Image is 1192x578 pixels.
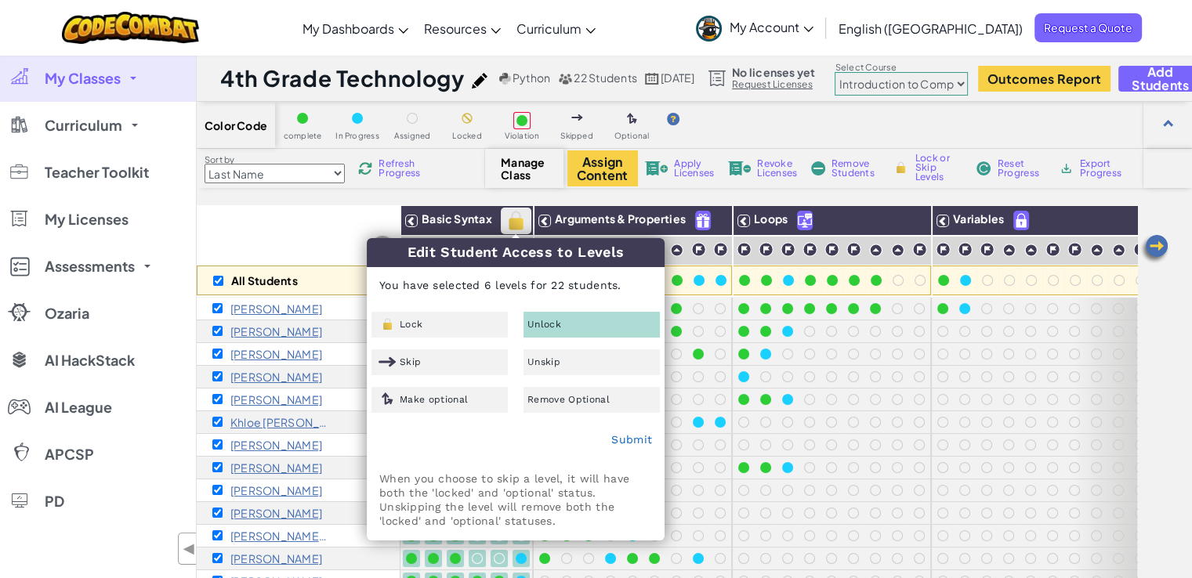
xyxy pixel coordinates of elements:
a: Request Licenses [732,78,815,91]
button: Assign Content [567,150,638,186]
span: Assessments [45,259,135,273]
span: Teacher Toolkit [45,165,149,179]
span: Violation [504,132,539,140]
img: IconChallengeLevel.svg [737,242,752,257]
img: IconPracticeLevel.svg [1112,244,1125,257]
img: IconLicenseRevoke.svg [728,161,752,175]
span: Lock [400,320,422,329]
img: IconChallengeLevel.svg [1133,242,1148,257]
span: Skip [400,357,421,367]
p: Oliver Lacey [230,393,322,406]
span: My Account [730,19,813,35]
p: Maanas Jadhav [230,302,322,315]
img: IconPracticeLevel.svg [1024,244,1038,257]
img: MultipleUsers.png [558,73,572,85]
img: IconChallengeLevel.svg [759,242,774,257]
span: 22 Students [574,70,637,85]
p: Talia McGee [230,325,322,338]
img: Arrow_Left_Inactive.png [369,234,400,266]
img: IconLock.svg [893,161,909,175]
img: IconChallengeLevel.svg [691,242,706,257]
span: Locked [452,132,481,140]
span: In Progress [335,132,379,140]
h3: Edit Student Access to Levels [367,238,665,267]
img: IconChallengeLevel.svg [713,242,728,257]
span: Curriculum [45,118,122,132]
img: IconLock.svg [502,209,530,233]
span: Refresh Progress [379,159,427,178]
p: You have selected 6 levels for 22 students. [368,266,664,304]
a: CodeCombat logo [62,12,199,44]
label: Sort by [205,154,345,166]
span: [DATE] [661,70,694,85]
label: Select Course [835,61,968,74]
span: Assigned [394,132,431,140]
span: AI HackStack [45,353,135,367]
p: Khloe Beals [230,416,328,428]
a: Outcomes Report [978,66,1110,92]
p: Emery Schniepp [230,370,322,383]
img: IconOptionalLevel.svg [627,113,637,125]
img: calendar.svg [645,73,659,85]
img: IconPracticeLevel.svg [670,244,683,257]
img: IconChallengeLevel.svg [958,242,973,257]
span: Make optional [400,395,468,404]
span: English ([GEOGRAPHIC_DATA]) [839,20,1023,37]
p: William Goozen [230,348,322,360]
img: IconPracticeLevel.svg [1090,244,1103,257]
a: Resources [416,7,509,49]
img: IconReset.svg [976,161,991,175]
span: Resources [424,20,487,37]
span: My Licenses [45,212,129,226]
img: IconChallengeLevel.svg [803,242,817,257]
a: My Account [688,3,821,52]
span: Revoke Licenses [757,159,797,178]
img: IconHint.svg [667,113,679,125]
span: Lock or Skip Levels [915,154,962,182]
p: Lucas Hesse [230,507,322,519]
span: Remove Optional [527,395,610,404]
img: IconUnlockWithCall.svg [798,211,812,229]
span: Remove Students [832,159,879,178]
span: Curriculum [516,20,582,37]
h1: 4th Grade Technology [220,63,464,93]
img: IconOptionalLevel.svg [379,392,397,406]
span: Add Students [1132,65,1189,92]
p: Lylah Jedlicka [230,439,322,451]
span: Manage Class [501,156,547,181]
img: IconChallengeLevel.svg [846,242,861,257]
p: Daisy Braeuninger [230,484,322,497]
img: IconPracticeLevel.svg [1002,244,1016,257]
span: Color Code [205,119,267,132]
span: Reset Progress [998,159,1045,178]
img: IconArchive.svg [1059,161,1074,175]
span: Ozaria [45,306,89,320]
img: python.png [499,73,511,85]
span: Loops [754,211,788,226]
img: IconPaidLevel.svg [1014,211,1028,229]
img: IconRemoveStudents.svg [811,161,825,175]
img: IconSkippedLevel.svg [571,114,583,121]
span: Apply Licenses [674,159,714,178]
p: Isabella Casillas Parish [230,529,328,542]
span: No licenses yet [732,66,815,78]
a: English ([GEOGRAPHIC_DATA]) [831,7,1031,49]
img: IconChallengeLevel.svg [1067,242,1082,257]
span: complete [284,132,322,140]
img: Arrow_Left.png [1139,233,1170,265]
span: Export Progress [1080,159,1128,178]
span: Optional [614,132,650,140]
p: Emilia R [230,552,322,565]
span: Variables [953,211,1004,226]
img: IconChallengeLevel.svg [936,242,951,257]
p: All Students [231,274,298,287]
a: Curriculum [509,7,603,49]
img: IconChallengeLevel.svg [824,242,839,257]
img: avatar [696,16,722,42]
img: IconReload.svg [358,161,372,175]
a: My Dashboards [295,7,416,49]
img: IconLicenseApply.svg [645,161,668,175]
span: Request a Quote [1034,13,1142,42]
img: IconChallengeLevel.svg [912,242,927,257]
span: ◀ [183,537,196,560]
